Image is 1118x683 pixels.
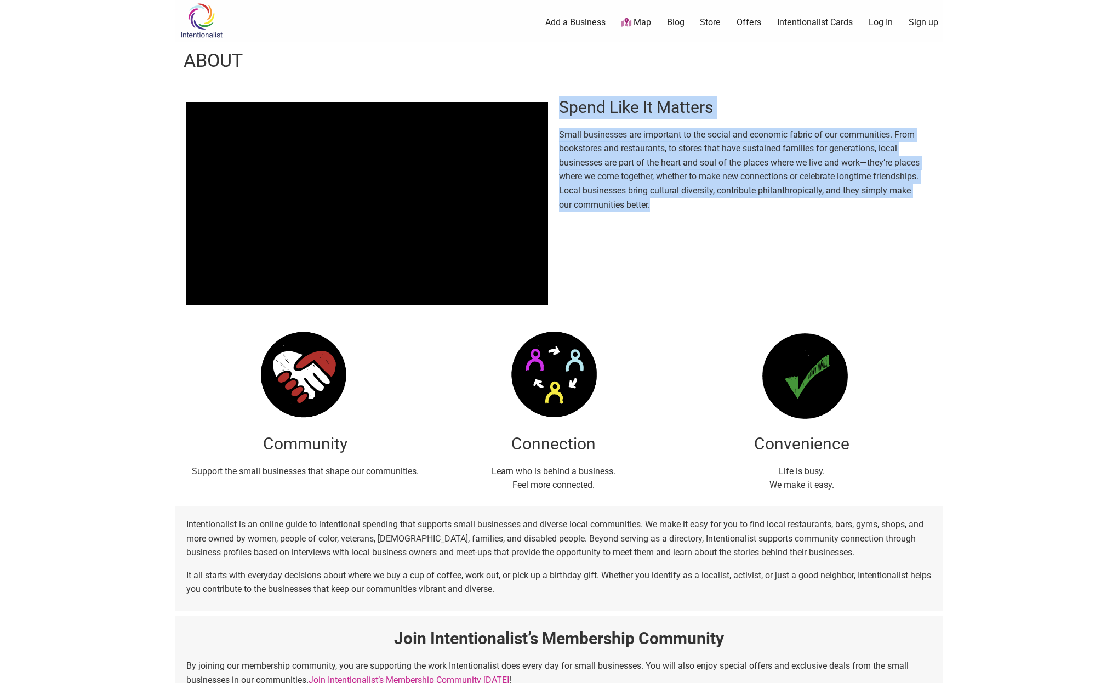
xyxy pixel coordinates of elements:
[186,432,424,456] h2: Community
[559,128,921,212] p: Small businesses are important to the social and economic fabric of our communities. From booksto...
[184,48,243,74] h1: About
[752,325,851,424] img: about-image-1.png
[909,16,938,29] a: Sign up
[700,16,721,29] a: Store
[504,325,603,424] img: about-image-2.png
[435,432,672,456] h2: Connection
[256,325,355,424] img: about-image-3.png
[683,464,921,492] p: Life is busy. We make it easy.
[683,432,921,456] h2: Convenience
[186,568,932,596] p: It all starts with everyday decisions about where we buy a cup of coffee, work out, or pick up a ...
[667,16,685,29] a: Blog
[186,464,424,479] p: Support the small businesses that shape our communities.
[175,3,227,38] img: Intentionalist
[621,16,651,29] a: Map
[435,464,672,492] p: Learn who is behind a business. Feel more connected.
[777,16,853,29] a: Intentionalist Cards
[545,16,606,29] a: Add a Business
[394,629,724,648] strong: Join Intentionalist’s Membership Community
[737,16,761,29] a: Offers
[869,16,893,29] a: Log In
[559,96,921,119] h2: Spend Like It Matters
[186,517,932,560] p: Intentionalist is an online guide to intentional spending that supports small businesses and dive...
